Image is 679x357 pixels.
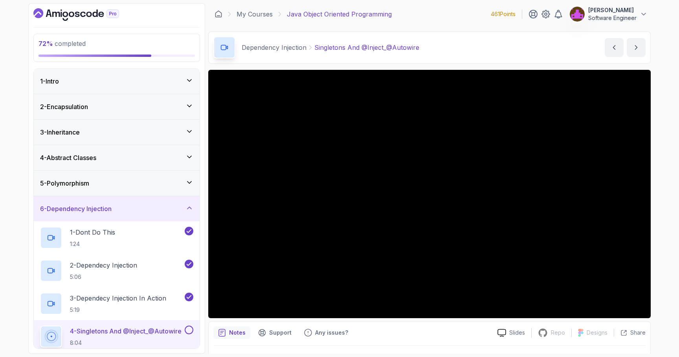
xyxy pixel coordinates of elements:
[627,38,646,57] button: next content
[587,329,607,337] p: Designs
[242,43,306,52] p: Dependency Injection
[70,339,182,347] p: 8:04
[40,227,193,249] button: 1-Dont Do This1:24
[34,94,200,119] button: 2-Encapsulation
[588,6,637,14] p: [PERSON_NAME]
[34,196,200,221] button: 6-Dependency Injection
[287,9,392,19] p: Java Object Oriented Programming
[569,6,648,22] button: user profile image[PERSON_NAME]Software Engineer
[40,326,193,348] button: 4-Singletons And @Inject_@Autowire8:04
[570,7,585,22] img: user profile image
[34,69,200,94] button: 1-Intro
[646,326,671,349] iframe: chat widget
[40,178,89,188] h3: 5 - Polymorphism
[70,273,137,281] p: 5:06
[33,8,137,21] a: Dashboard
[237,9,273,19] a: My Courses
[40,76,59,86] h3: 1 - Intro
[70,240,115,248] p: 1:24
[588,14,637,22] p: Software Engineer
[39,40,86,47] span: completed
[34,145,200,170] button: 4-Abstract Classes
[253,326,296,339] button: Support button
[70,260,137,270] p: 2 - Dependecy Injection
[614,329,646,337] button: Share
[34,171,200,196] button: 5-Polymorphism
[34,120,200,145] button: 3-Inheritance
[40,102,88,111] h3: 2 - Encapsulation
[229,329,246,337] p: Notes
[299,326,353,339] button: Feedback button
[509,329,525,337] p: Slides
[40,153,96,162] h3: 4 - Abstract Classes
[215,10,222,18] a: Dashboard
[40,204,112,213] h3: 6 - Dependency Injection
[491,10,516,18] p: 461 Points
[70,228,115,237] p: 1 - Dont Do This
[213,326,250,339] button: notes button
[630,329,646,337] p: Share
[315,329,348,337] p: Any issues?
[314,43,419,52] p: Singletons And @Inject_@Autowire
[208,70,651,318] iframe: 4 - Singletons and @Inject_@Autowire
[70,306,166,314] p: 5:19
[40,127,80,137] h3: 3 - Inheritance
[40,293,193,315] button: 3-Dependecy Injection In Action5:19
[39,40,53,47] span: 72 %
[269,329,292,337] p: Support
[551,329,565,337] p: Repo
[530,184,671,322] iframe: chat widget
[491,329,531,337] a: Slides
[605,38,624,57] button: previous content
[70,293,166,303] p: 3 - Dependecy Injection In Action
[40,260,193,282] button: 2-Dependecy Injection5:06
[70,326,182,336] p: 4 - Singletons And @Inject_@Autowire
